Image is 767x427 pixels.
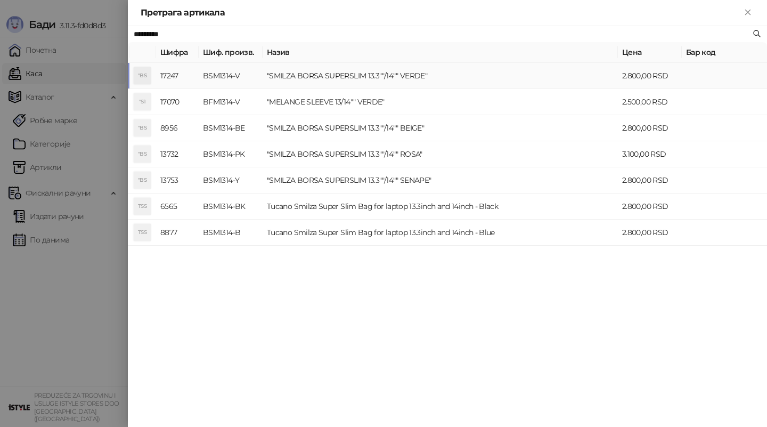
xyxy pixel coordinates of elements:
[263,42,618,63] th: Назив
[156,141,199,167] td: 13732
[618,42,682,63] th: Цена
[156,194,199,220] td: 6565
[156,115,199,141] td: 8956
[263,141,618,167] td: "SMILZA BORSA SUPERSLIM 13.3""/14"" ROSA"
[263,167,618,194] td: "SMILZA BORSA SUPERSLIM 13.3""/14"" SENAPE"
[263,89,618,115] td: "MELANGE SLEEVE 13/14"" VERDE"
[263,63,618,89] td: "SMILZA BORSA SUPERSLIM 13.3""/14"" VERDE"
[156,63,199,89] td: 17247
[618,115,682,141] td: 2.800,00 RSD
[199,194,263,220] td: BSM1314-BK
[156,167,199,194] td: 13753
[682,42,767,63] th: Бар код
[618,141,682,167] td: 3.100,00 RSD
[199,63,263,89] td: BSM1314-V
[134,119,151,136] div: "BS
[618,63,682,89] td: 2.800,00 RSD
[199,141,263,167] td: BSM1314-PK
[618,167,682,194] td: 2.800,00 RSD
[199,115,263,141] td: BSM1314-BE
[263,194,618,220] td: Tucano Smilza Super Slim Bag for laptop 13.3inch and 14inch - Black
[741,6,754,19] button: Close
[134,67,151,84] div: "BS
[134,224,151,241] div: TSS
[156,42,199,63] th: Шифра
[199,220,263,246] td: BSM1314-B
[618,89,682,115] td: 2.500,00 RSD
[134,172,151,189] div: "BS
[134,198,151,215] div: TSS
[618,220,682,246] td: 2.800,00 RSD
[199,167,263,194] td: BSM1314-Y
[156,89,199,115] td: 17070
[263,220,618,246] td: Tucano Smilza Super Slim Bag for laptop 13.3inch and 14inch - Blue
[156,220,199,246] td: 8877
[134,93,151,110] div: "S1
[134,146,151,163] div: "BS
[199,89,263,115] td: BFM1314-V
[141,6,741,19] div: Претрага артикала
[263,115,618,141] td: "SMILZA BORSA SUPERSLIM 13.3""/14"" BEIGE"
[199,42,263,63] th: Шиф. произв.
[618,194,682,220] td: 2.800,00 RSD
